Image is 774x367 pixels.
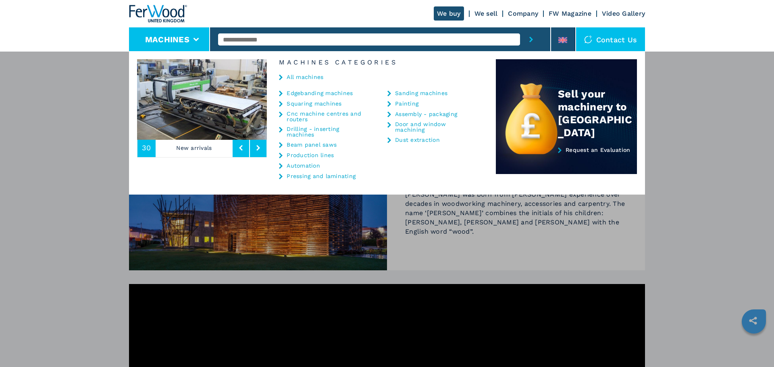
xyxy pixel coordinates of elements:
a: Assembly - packaging [395,111,457,117]
div: Contact us [576,27,645,52]
a: Request an Evaluation [496,147,637,174]
a: All machines [287,74,323,80]
a: Beam panel saws [287,142,337,147]
a: Squaring machines [287,101,341,106]
img: image [137,59,267,140]
a: Edgebanding machines [287,90,353,96]
a: Pressing and laminating [287,173,356,179]
a: Dust extraction [395,137,440,143]
a: Sanding machines [395,90,447,96]
p: New arrivals [156,139,233,157]
button: submit-button [520,27,542,52]
h6: Machines Categories [267,59,496,66]
a: Production lines [287,152,334,158]
button: Machines [145,35,189,44]
a: Door and window machining [395,121,476,133]
a: Video Gallery [602,10,645,17]
a: Painting [395,101,418,106]
a: FW Magazine [549,10,591,17]
div: Sell your machinery to [GEOGRAPHIC_DATA] [558,87,637,139]
a: Drilling - inserting machines [287,126,367,137]
a: Company [508,10,538,17]
span: 30 [142,144,151,151]
img: Ferwood [129,5,187,23]
a: Automation [287,163,320,168]
a: We buy [434,6,464,21]
img: Contact us [584,35,592,44]
a: We sell [474,10,498,17]
a: Cnc machine centres and routers [287,111,367,122]
img: image [267,59,397,140]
